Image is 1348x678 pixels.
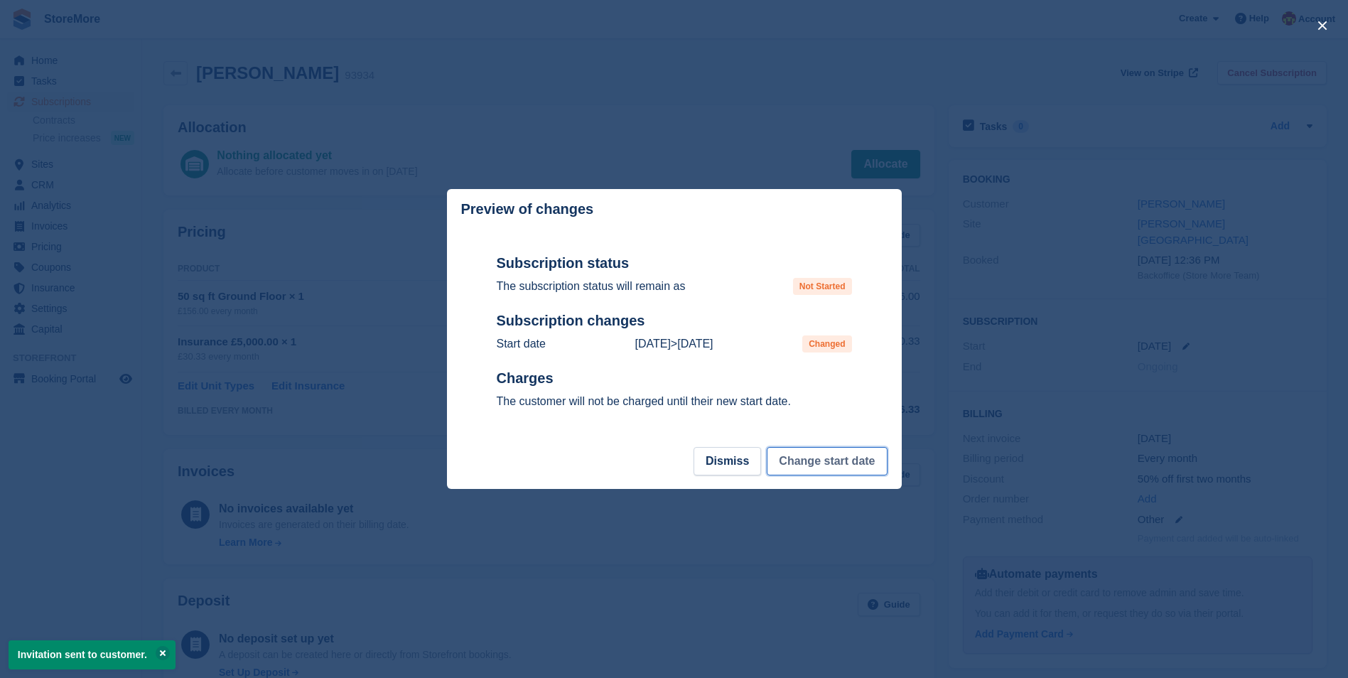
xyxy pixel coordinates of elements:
[767,447,887,475] button: Change start date
[497,393,852,410] p: The customer will not be charged until their new start date.
[461,201,594,217] p: Preview of changes
[635,335,713,353] p: >
[497,278,686,295] p: The subscription status will remain as
[9,640,176,669] p: Invitation sent to customer.
[677,338,713,350] time: 2025-08-15 23:00:00 UTC
[497,312,852,330] h2: Subscription changes
[497,254,852,272] h2: Subscription status
[694,447,761,475] button: Dismiss
[635,338,670,350] time: 2025-08-15 00:00:00 UTC
[1311,14,1334,37] button: close
[802,335,851,353] span: Changed
[497,335,546,353] p: Start date
[497,370,852,387] h2: Charges
[793,278,852,295] span: Not Started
